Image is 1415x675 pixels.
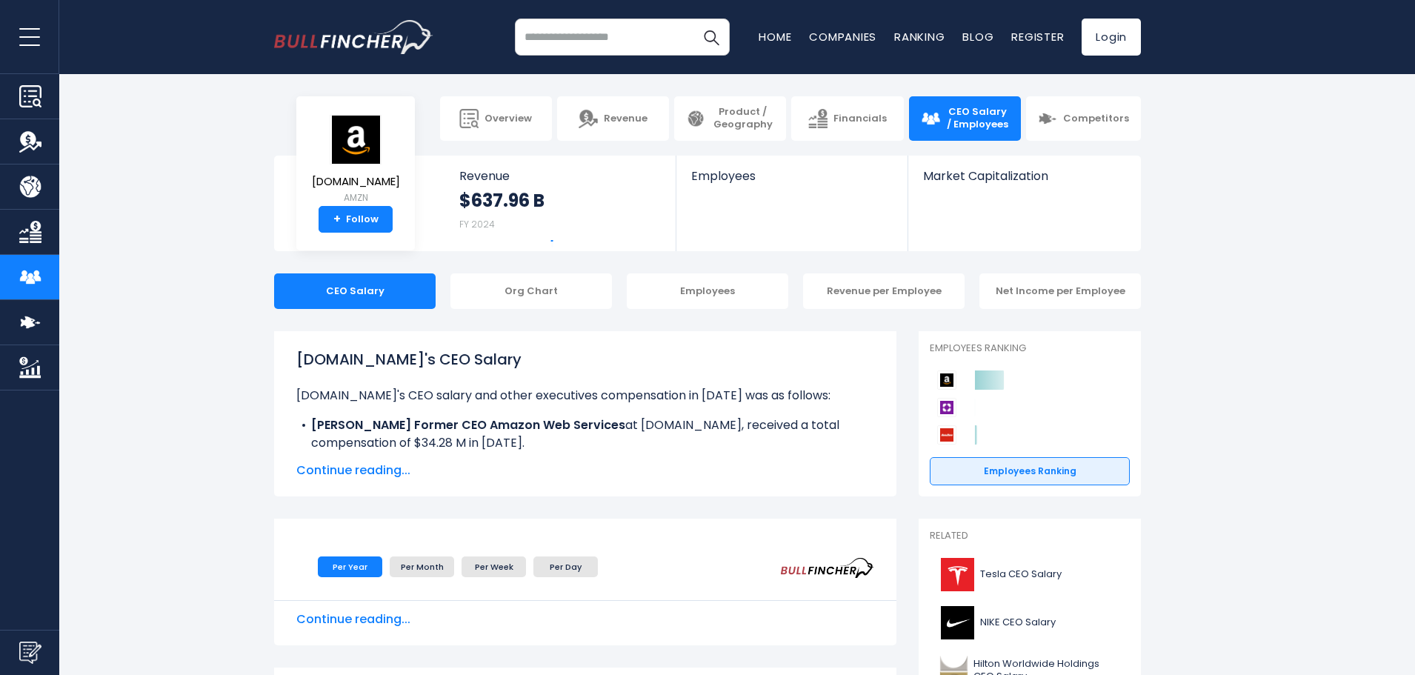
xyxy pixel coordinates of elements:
a: Blog [962,29,993,44]
a: Overview [440,96,552,141]
img: bullfincher logo [274,20,433,54]
span: CEO Salary / Employees [946,106,1009,131]
li: at [DOMAIN_NAME], received a total compensation of $34.28 M in [DATE]. [296,416,874,452]
span: Competitors [1063,113,1129,125]
span: [DOMAIN_NAME] [312,176,400,188]
span: Continue reading... [296,611,874,628]
a: Companies [809,29,876,44]
a: Competitors [1026,96,1141,141]
a: Home [759,29,791,44]
span: Overview [485,113,532,125]
a: Login [1082,19,1141,56]
span: Revenue [604,113,647,125]
a: NIKE CEO Salary [930,602,1130,643]
span: Continue reading... [296,462,874,479]
div: Org Chart [450,273,612,309]
p: [DOMAIN_NAME]'s CEO salary and other executives compensation in [DATE] was as follows: [296,387,874,405]
a: Employees Ranking [930,457,1130,485]
small: FY 2024 [459,218,495,230]
img: Amazon.com competitors logo [937,370,956,390]
a: CEO Salary / Employees [909,96,1021,141]
h1: [DOMAIN_NAME]'s CEO Salary [296,348,874,370]
a: Go to homepage [274,20,433,54]
span: Employees [691,169,892,183]
img: TSLA logo [939,558,976,591]
span: NIKE CEO Salary [980,616,1056,629]
strong: + [333,213,341,226]
a: Product / Geography [674,96,786,141]
a: Revenue [557,96,669,141]
div: CEO Salary [274,273,436,309]
b: [PERSON_NAME] Former CEO Amazon Web Services [311,416,625,433]
a: Revenue $637.96 B FY 2024 [445,156,676,251]
span: Market Capitalization [923,169,1125,183]
a: Employees [676,156,907,208]
div: Net Income per Employee [979,273,1141,309]
a: Ranking [894,29,945,44]
li: Per Month [390,556,454,577]
button: Search [693,19,730,56]
img: NKE logo [939,606,976,639]
a: Financials [791,96,903,141]
span: Revenue [459,169,662,183]
a: Register [1011,29,1064,44]
img: Wayfair competitors logo [937,398,956,417]
a: Tesla CEO Salary [930,554,1130,595]
img: AutoZone competitors logo [937,425,956,445]
a: +Follow [319,206,393,233]
p: Related [930,530,1130,542]
li: Per Year [318,556,382,577]
div: Revenue per Employee [803,273,965,309]
li: Per Week [462,556,526,577]
a: [DOMAIN_NAME] AMZN [311,114,401,207]
small: AMZN [312,191,400,205]
span: Financials [833,113,887,125]
strong: $637.96 B [459,189,545,212]
span: Product / Geography [711,106,774,131]
div: Employees [627,273,788,309]
li: Per Day [533,556,598,577]
span: Tesla CEO Salary [980,568,1062,581]
a: Market Capitalization [908,156,1139,208]
p: Employees Ranking [930,342,1130,355]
